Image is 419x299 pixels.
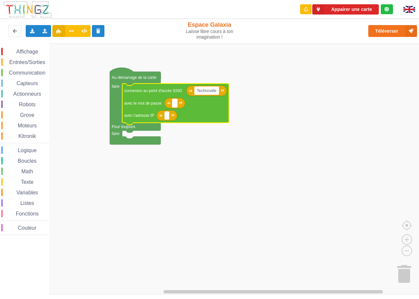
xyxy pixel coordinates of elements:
[17,133,37,139] span: Kitronik
[8,59,46,65] span: Entrées/Sorties
[15,190,39,195] span: Variables
[17,148,38,153] span: Logique
[20,179,34,185] span: Texte
[124,101,162,105] text: avec le mot de passe
[124,113,154,118] text: avec l'adresse IP
[124,88,182,93] text: connexion au point d'accès SSID
[12,91,42,97] span: Actionneurs
[112,131,120,136] text: faire
[20,169,34,174] span: Math
[17,158,38,164] span: Boucles
[174,29,245,40] div: Laisse libre cours à ton imagination !
[112,124,135,129] text: Pour toujours
[19,112,36,118] span: Grove
[174,21,245,40] div: Espace Galaxia
[17,225,38,231] span: Couleur
[112,75,156,80] text: Au démarrage de la carte
[381,4,393,14] div: Tu es connecté au serveur de création de Thingz
[15,49,39,54] span: Affichage
[17,123,38,128] span: Moteurs
[312,4,379,15] button: Appairer une carte
[112,84,120,89] text: faire
[404,6,415,13] img: gb.png
[3,1,52,18] img: thingz_logo.png
[8,70,46,76] span: Communication
[19,200,35,206] span: Listes
[15,81,39,86] span: Capteurs
[368,25,417,37] button: Téléverser
[18,102,37,107] span: Robots
[15,211,40,216] span: Fonctions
